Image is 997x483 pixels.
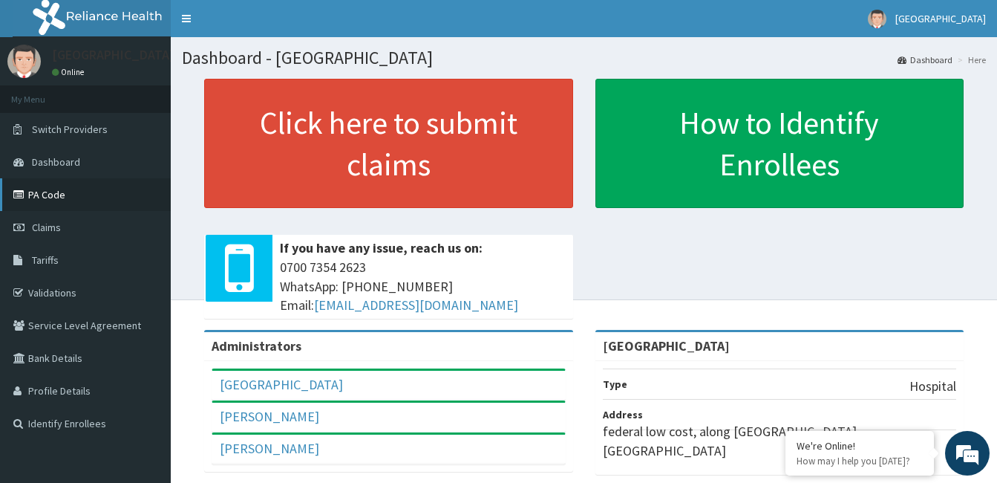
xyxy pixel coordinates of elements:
[182,48,986,68] h1: Dashboard - [GEOGRAPHIC_DATA]
[595,79,964,208] a: How to Identify Enrollees
[895,12,986,25] span: [GEOGRAPHIC_DATA]
[32,123,108,136] span: Switch Providers
[220,376,343,393] a: [GEOGRAPHIC_DATA]
[7,45,41,78] img: User Image
[603,422,957,460] p: federal low cost, along [GEOGRAPHIC_DATA], [GEOGRAPHIC_DATA]
[797,455,923,467] p: How may I help you today?
[204,79,573,208] a: Click here to submit claims
[868,10,886,28] img: User Image
[220,440,319,457] a: [PERSON_NAME]
[603,337,730,354] strong: [GEOGRAPHIC_DATA]
[32,221,61,234] span: Claims
[603,377,627,391] b: Type
[280,239,483,256] b: If you have any issue, reach us on:
[52,67,88,77] a: Online
[954,54,986,66] li: Here
[32,155,80,169] span: Dashboard
[898,54,952,66] a: Dashboard
[280,258,566,315] span: 0700 7354 2623 WhatsApp: [PHONE_NUMBER] Email:
[32,253,59,267] span: Tariffs
[797,439,923,453] div: We're Online!
[220,408,319,425] a: [PERSON_NAME]
[314,296,518,314] a: [EMAIL_ADDRESS][DOMAIN_NAME]
[212,337,301,354] b: Administrators
[603,408,643,421] b: Address
[909,377,956,396] p: Hospital
[52,48,174,62] p: [GEOGRAPHIC_DATA]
